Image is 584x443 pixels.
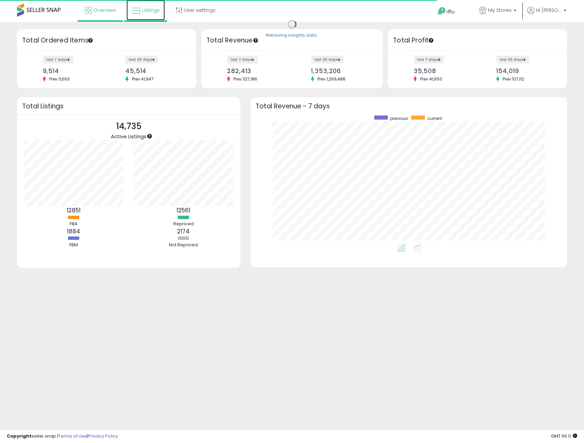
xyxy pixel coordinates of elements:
span: current [427,116,442,121]
div: 1,353,206 [311,67,371,74]
span: Hi [PERSON_NAME] [536,7,562,14]
i: Get Help [437,7,446,15]
div: FBM [53,242,94,248]
div: Tooltip anchor [253,37,259,43]
label: last 30 days [311,56,344,64]
span: previous [390,116,408,121]
span: Prev: 1,269,488 [314,76,349,82]
div: 9,514 [43,67,102,74]
h3: Total Revenue [206,36,378,45]
div: 35,508 [414,67,473,74]
b: 2174 [177,227,190,235]
span: Prev: 107,112 [499,76,528,82]
h3: Total Ordered Items [22,36,191,45]
span: Help [446,9,455,15]
h3: Total Profit [393,36,562,45]
p: 14,735 [111,120,147,133]
b: 1884 [67,227,80,235]
div: Tooltip anchor [147,133,153,139]
span: Prev: 11,663 [46,76,73,82]
span: Prev: 41,947 [128,76,157,82]
a: Help [432,2,468,22]
h3: Total Listings [22,104,235,109]
label: last 7 days [414,56,444,64]
div: Not Repriced [163,242,204,248]
div: Repriced [163,221,204,227]
a: Hi [PERSON_NAME] [527,7,566,22]
span: Active Listings [111,133,147,140]
label: last 30 days [125,56,158,64]
b: 12851 [67,206,81,214]
div: Tooltip anchor [428,37,434,43]
b: 12561 [176,206,190,214]
div: 45,514 [125,67,184,74]
label: last 7 days [43,56,73,64]
h3: Total Revenue - 7 days [256,104,562,109]
div: FBA [53,221,94,227]
div: 154,019 [496,67,555,74]
span: My Stores [488,7,512,14]
div: 282,413 [227,67,287,74]
div: Tooltip anchor [87,37,93,43]
span: Listings [142,7,160,14]
span: Prev: 41,650 [417,76,446,82]
div: Retrieving insights data.. [266,33,319,39]
span: Prev: 327,186 [230,76,261,82]
label: last 7 days [227,56,258,64]
span: Overview [93,7,116,14]
label: last 30 days [496,56,529,64]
